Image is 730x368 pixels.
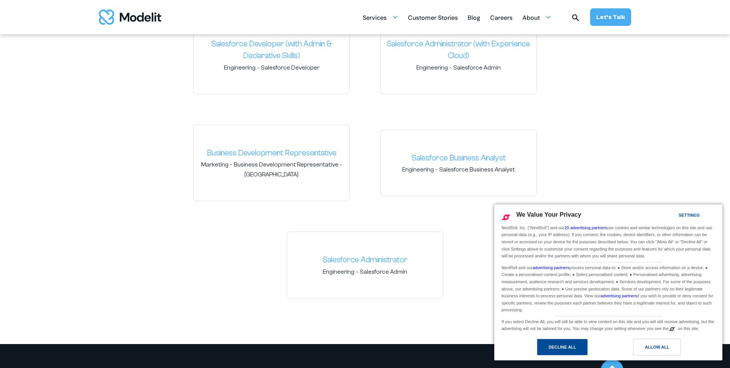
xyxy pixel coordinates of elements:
[439,165,515,174] span: Salesforce Business Analyst
[408,11,458,26] div: Customer Stories
[453,63,501,72] span: Salesforce Admin
[363,11,387,26] div: Services
[200,63,343,72] span: -
[490,11,513,26] div: Careers
[590,8,631,26] a: Let’s Talk
[408,10,458,25] a: Customer Stories
[645,343,669,351] div: Allow All
[500,224,717,260] div: NextRoll, Inc. ("NextRoll") and our use cookies and similar technologies on this site and use per...
[499,339,608,359] a: Decline All
[99,10,161,25] a: home
[387,63,530,72] span: -
[244,170,298,179] span: [GEOGRAPHIC_DATA]
[608,339,718,359] a: Allow All
[200,147,343,159] a: Business Development Representative
[363,10,398,25] div: Services
[500,262,717,314] div: NextRoll and our process personal data to: ● Store and/or access information on a device; ● Creat...
[293,268,437,276] span: -
[416,63,448,72] span: Engineering
[200,38,343,62] a: Salesforce Developer (with Admin & Declarative Skills)
[387,152,530,164] a: Salesforce Business Analyst
[468,10,480,25] a: Blog
[387,165,530,174] span: -
[224,63,255,72] span: Engineering
[600,293,637,298] a: advertising partners
[323,268,354,276] span: Engineering
[99,10,161,25] img: modelit logo
[490,10,513,25] a: Careers
[549,343,576,351] div: Decline All
[360,268,407,276] span: Salesforce Admin
[565,225,607,230] a: 20 advertising partners
[516,211,581,218] span: We Value Your Privacy
[402,165,434,174] span: Engineering
[522,10,551,25] div: About
[200,160,343,179] span: - -
[201,160,229,169] span: Marketing
[522,11,540,26] div: About
[261,63,319,72] span: Salesforce Developer
[468,11,480,26] div: Blog
[387,38,530,62] a: Salesforce Administrator (with Experience Cloud)
[665,209,684,223] a: Settings
[679,211,700,219] div: Settings
[500,316,717,333] div: If you select Decline All, you will still be able to view content on this site and you will still...
[293,254,437,266] a: Salesforce Administrator
[234,160,338,169] span: Business Development Representative
[596,13,625,21] div: Let’s Talk
[533,265,570,270] a: advertising partners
